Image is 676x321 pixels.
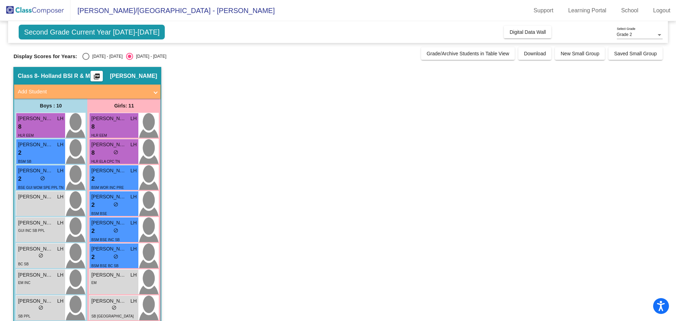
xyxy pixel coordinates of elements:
span: do_not_disturb_alt [113,150,118,155]
span: LH [57,245,64,253]
a: School [615,5,644,16]
span: HLR EEM [91,134,107,137]
div: [DATE] - [DATE] [89,53,123,60]
a: Learning Portal [563,5,612,16]
span: do_not_disturb_alt [38,253,43,258]
span: [PERSON_NAME] [91,141,126,148]
span: BSM BSE [91,212,107,216]
a: Support [528,5,559,16]
span: SB PPL [18,314,30,318]
span: do_not_disturb_alt [38,305,43,310]
span: [PERSON_NAME] [18,219,53,227]
span: do_not_disturb_alt [112,305,117,310]
span: 2 [91,200,94,210]
button: Download [518,47,551,60]
span: LH [57,193,64,200]
span: BSM SB [GEOGRAPHIC_DATA] [18,160,55,171]
span: [PERSON_NAME] [18,141,53,148]
span: [PERSON_NAME]/[GEOGRAPHIC_DATA] - [PERSON_NAME] [70,5,275,16]
span: LH [57,219,64,227]
span: 2 [18,148,21,158]
span: BSE GUI WOM SPE PPL TN [18,186,63,190]
span: 2 [91,253,94,262]
span: [PERSON_NAME] [18,245,53,253]
span: do_not_disturb_alt [113,202,118,207]
span: LH [131,245,137,253]
span: [PERSON_NAME] [18,193,53,200]
button: Digital Data Wall [504,26,551,38]
span: New Small Group [561,51,599,56]
span: BSM BSE BC SB [GEOGRAPHIC_DATA] [91,264,128,275]
span: LH [57,115,64,122]
a: Logout [647,5,676,16]
span: 2 [91,174,94,184]
span: do_not_disturb_alt [113,254,118,259]
span: Second Grade Current Year [DATE]-[DATE] [19,25,165,39]
span: LH [57,271,64,279]
span: 8 [18,122,21,131]
span: Saved Small Group [614,51,657,56]
span: EM INC [18,281,30,285]
button: Print Students Details [90,71,103,81]
span: [PERSON_NAME] [18,297,53,305]
span: [PERSON_NAME] [91,167,126,174]
span: 2 [91,227,94,236]
div: Girls: 11 [87,99,161,113]
span: [PERSON_NAME] [18,271,53,279]
span: LH [131,115,137,122]
span: BSM WOR INC PRE [91,186,124,190]
div: Boys : 10 [14,99,87,113]
div: [DATE] - [DATE] [133,53,166,60]
span: 8 [91,148,94,158]
span: LH [57,167,64,174]
mat-icon: picture_as_pdf [93,73,101,83]
mat-expansion-panel-header: Add Student [14,85,161,99]
button: Grade/Archive Students in Table View [421,47,515,60]
span: [PERSON_NAME] [91,271,126,279]
span: [PERSON_NAME] [91,193,126,200]
span: Display Scores for Years: [13,53,77,60]
span: 8 [91,122,94,131]
span: BSM BSE INC SB [91,238,120,242]
span: BC SB [GEOGRAPHIC_DATA] [18,262,55,273]
mat-panel-title: Add Student [18,88,149,96]
span: LH [57,141,64,148]
span: [PERSON_NAME] [18,115,53,122]
span: LH [57,297,64,305]
span: Digital Data Wall [509,29,546,35]
span: 2 [18,174,21,184]
span: LH [131,219,137,227]
span: Grade 2 [617,32,632,37]
span: [PERSON_NAME] [91,219,126,227]
span: - Holland BSI R & M [37,73,90,80]
span: Class 8 [18,73,37,80]
span: EM [91,281,96,285]
button: New Small Group [555,47,605,60]
span: HLR EEM [18,134,33,137]
span: do_not_disturb_alt [113,228,118,233]
button: Saved Small Group [608,47,662,60]
span: [PERSON_NAME] [91,115,126,122]
span: GUI INC SB PPL [18,229,45,233]
span: HLR ELA CPC TN [91,160,120,163]
span: Grade/Archive Students in Table View [427,51,509,56]
mat-radio-group: Select an option [82,53,166,60]
span: LH [131,141,137,148]
span: do_not_disturb_alt [40,176,45,181]
span: Download [524,51,546,56]
span: SB [GEOGRAPHIC_DATA] [91,314,133,318]
span: LH [131,297,137,305]
span: [PERSON_NAME] [91,297,126,305]
span: [PERSON_NAME] [110,73,157,80]
span: LH [131,167,137,174]
span: LH [131,193,137,200]
span: [PERSON_NAME] [91,245,126,253]
span: LH [131,271,137,279]
span: [PERSON_NAME] [18,167,53,174]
